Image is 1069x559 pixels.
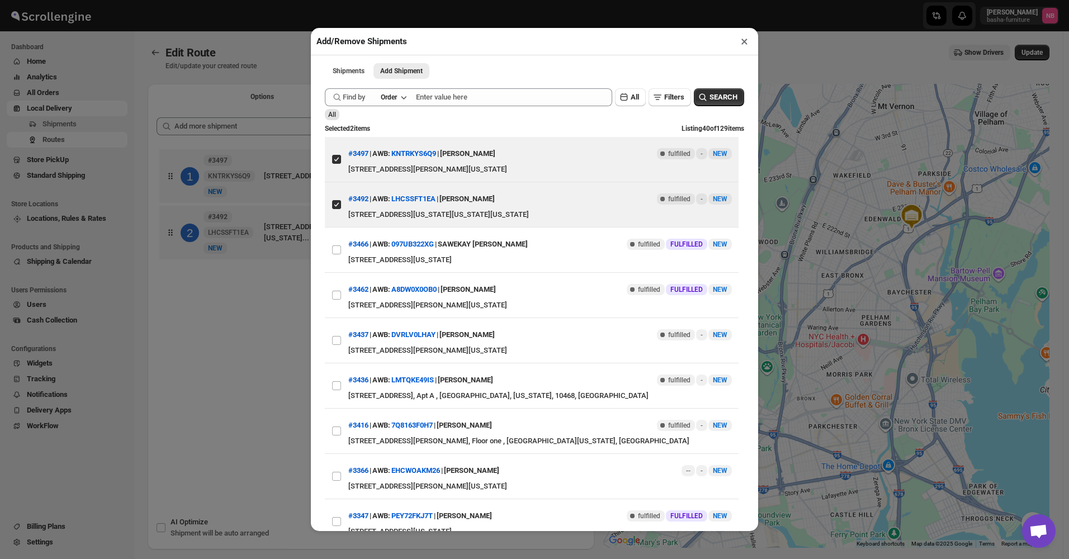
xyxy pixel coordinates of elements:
[391,285,437,293] button: A8DW0X0OB0
[713,376,727,384] span: NEW
[348,376,368,384] button: #3436
[668,195,690,203] span: fulfilled
[372,510,390,522] span: AWB:
[348,254,732,266] div: [STREET_ADDRESS][US_STATE]
[333,67,365,75] span: Shipments
[416,88,612,106] input: Enter value here
[713,286,727,293] span: NEW
[372,284,390,295] span: AWB:
[682,125,744,132] span: Listing 40 of 129 items
[316,36,407,47] h2: Add/Remove Shipments
[348,240,368,248] button: #3466
[372,329,390,340] span: AWB:
[348,506,492,526] div: | |
[664,93,684,101] span: Filters
[391,195,436,203] button: LHCSSFT1EA
[649,88,691,106] button: Filters
[440,144,495,164] div: [PERSON_NAME]
[374,89,413,105] button: Order
[381,93,397,102] div: Order
[686,466,690,475] span: --
[701,195,703,203] span: -
[348,285,368,293] button: #3462
[391,466,440,475] button: EHCWOAKM26
[348,164,732,175] div: [STREET_ADDRESS][PERSON_NAME][US_STATE]
[437,506,492,526] div: [PERSON_NAME]
[348,189,495,209] div: | |
[391,240,434,248] button: 097UB322XG
[631,93,639,101] span: All
[348,195,368,203] button: #3492
[638,511,660,520] span: fulfilled
[348,300,732,311] div: [STREET_ADDRESS][PERSON_NAME][US_STATE]
[372,465,390,476] span: AWB:
[348,526,732,537] div: [STREET_ADDRESS][US_STATE]
[713,331,727,339] span: NEW
[1022,514,1056,548] a: Open chat
[444,461,499,481] div: [PERSON_NAME]
[348,370,493,390] div: | |
[668,330,690,339] span: fulfilled
[372,193,390,205] span: AWB:
[391,421,433,429] button: 7Q8163F0H7
[348,149,368,158] button: #3497
[348,461,499,481] div: | |
[615,88,646,106] button: All
[668,376,690,385] span: fulfilled
[713,467,727,475] span: NEW
[343,92,365,103] span: Find by
[148,108,594,475] div: Selected Shipments
[439,189,495,209] div: [PERSON_NAME]
[441,279,496,300] div: [PERSON_NAME]
[701,149,703,158] span: -
[372,239,390,250] span: AWB:
[736,34,753,49] button: ×
[325,125,370,132] span: Selected 2 items
[713,512,727,520] span: NEW
[348,435,732,447] div: [STREET_ADDRESS][PERSON_NAME], Floor one , [GEOGRAPHIC_DATA][US_STATE], [GEOGRAPHIC_DATA]
[372,420,390,431] span: AWB:
[713,240,727,248] span: NEW
[670,240,703,249] span: FULFILLED
[438,234,528,254] div: SAWEKAY [PERSON_NAME]
[380,67,423,75] span: Add Shipment
[391,376,434,384] button: LMTQKE49IS
[701,330,703,339] span: -
[638,240,660,249] span: fulfilled
[348,209,732,220] div: [STREET_ADDRESS][US_STATE][US_STATE][US_STATE]
[439,325,495,345] div: [PERSON_NAME]
[668,421,690,430] span: fulfilled
[701,376,703,385] span: -
[328,111,336,119] span: All
[638,285,660,294] span: fulfilled
[670,285,703,294] span: FULFILLED
[391,330,436,339] button: DVRLV0LHAY
[348,279,496,300] div: | |
[348,466,368,475] button: #3366
[713,150,727,158] span: NEW
[348,330,368,339] button: #3437
[348,345,732,356] div: [STREET_ADDRESS][PERSON_NAME][US_STATE]
[372,375,390,386] span: AWB:
[437,415,492,435] div: [PERSON_NAME]
[348,234,528,254] div: | |
[694,88,744,106] button: SEARCH
[348,511,368,520] button: #3347
[668,149,690,158] span: fulfilled
[348,144,495,164] div: | |
[348,390,732,401] div: [STREET_ADDRESS], Apt A , [GEOGRAPHIC_DATA], [US_STATE], 10468, [GEOGRAPHIC_DATA]
[713,421,727,429] span: NEW
[348,481,732,492] div: [STREET_ADDRESS][PERSON_NAME][US_STATE]
[391,511,433,520] button: PEY72FKJ7T
[391,149,436,158] button: KNTRKYS6Q9
[670,511,703,520] span: FULFILLED
[701,466,703,475] span: -
[348,421,368,429] button: #3416
[348,415,492,435] div: | |
[701,421,703,430] span: -
[709,92,737,103] span: SEARCH
[438,370,493,390] div: [PERSON_NAME]
[348,325,495,345] div: | |
[713,195,727,203] span: NEW
[372,148,390,159] span: AWB:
